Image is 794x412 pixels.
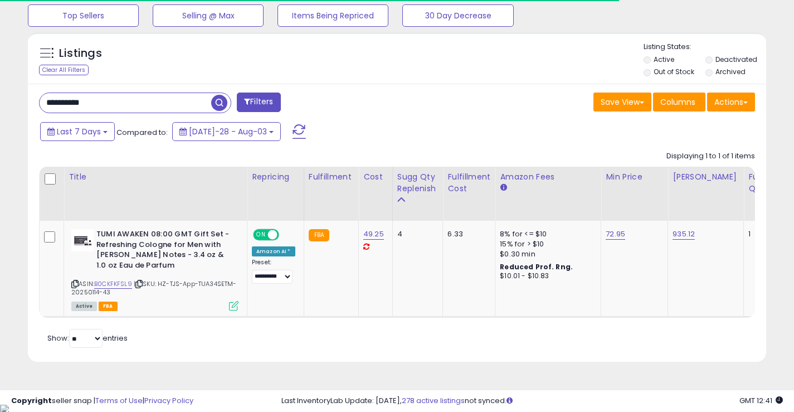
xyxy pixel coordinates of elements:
[254,230,268,240] span: ON
[71,229,94,251] img: 317-U6QNJAL._SL40_.jpg
[172,122,281,141] button: [DATE]-28 - Aug-03
[39,65,89,75] div: Clear All Filters
[653,93,705,112] button: Columns
[748,229,783,239] div: 1
[309,229,329,241] small: FBA
[116,127,168,138] span: Compared to:
[71,279,237,296] span: | SKU: HZ-TJS-App-TUA34SETM-20250114-43
[715,67,746,76] label: Archived
[11,396,193,406] div: seller snap | |
[402,4,513,27] button: 30 Day Decrease
[363,229,384,240] a: 49.25
[606,229,625,240] a: 72.95
[500,229,592,239] div: 8% for <= $10
[28,4,139,27] button: Top Sellers
[252,246,295,256] div: Amazon AI *
[673,229,695,240] a: 935.12
[397,171,439,195] div: Sugg Qty Replenish
[237,93,280,112] button: Filters
[95,395,143,406] a: Terms of Use
[500,272,592,281] div: $10.01 - $10.83
[189,126,267,137] span: [DATE]-28 - Aug-03
[500,183,506,193] small: Amazon Fees.
[153,4,264,27] button: Selling @ Max
[252,171,299,183] div: Repricing
[69,171,242,183] div: Title
[96,229,232,273] b: TUMI AWAKEN 08:00 GMT Gift Set - Refreshing Cologne for Men with [PERSON_NAME] Notes - 3.4 oz & 1...
[402,395,465,406] a: 278 active listings
[500,249,592,259] div: $0.30 min
[654,55,674,64] label: Active
[281,396,783,406] div: Last InventoryLab Update: [DATE], not synced.
[363,171,388,183] div: Cost
[660,96,695,108] span: Columns
[57,126,101,137] span: Last 7 Days
[277,230,295,240] span: OFF
[500,171,596,183] div: Amazon Fees
[309,171,354,183] div: Fulfillment
[71,302,97,311] span: All listings currently available for purchase on Amazon
[94,279,132,289] a: B0CKFKFSL9
[500,239,592,249] div: 15% for > $10
[447,229,486,239] div: 6.33
[715,55,757,64] label: Deactivated
[644,42,766,52] p: Listing States:
[392,167,443,221] th: Please note that this number is a calculation based on your required days of coverage and your ve...
[654,67,694,76] label: Out of Stock
[47,333,128,343] span: Show: entries
[666,151,755,162] div: Displaying 1 to 1 of 1 items
[11,395,52,406] strong: Copyright
[500,262,573,272] b: Reduced Prof. Rng.
[447,171,490,195] div: Fulfillment Cost
[277,4,388,27] button: Items Being Repriced
[99,302,118,311] span: FBA
[252,259,295,284] div: Preset:
[397,229,435,239] div: 4
[59,46,102,61] h5: Listings
[673,171,739,183] div: [PERSON_NAME]
[707,93,755,112] button: Actions
[593,93,651,112] button: Save View
[144,395,193,406] a: Privacy Policy
[748,171,787,195] div: Fulfillable Quantity
[606,171,663,183] div: Min Price
[71,229,238,309] div: ASIN:
[40,122,115,141] button: Last 7 Days
[739,395,783,406] span: 2025-08-11 12:41 GMT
